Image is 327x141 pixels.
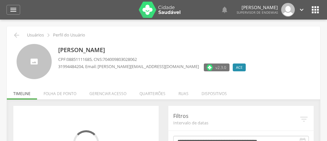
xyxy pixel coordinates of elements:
[133,84,172,100] li: Quarteirões
[103,56,137,62] span: 704009803028062
[7,5,20,15] a: 
[58,56,249,63] p: CPF: , CNS:
[299,114,309,124] i: 
[58,63,199,70] p: , Email: [PERSON_NAME][EMAIL_ADDRESS][DOMAIN_NAME]
[58,46,249,54] p: [PERSON_NAME]
[9,6,17,14] i: 
[53,33,85,38] p: Perfil do Usuário
[298,3,305,17] a: 
[221,3,229,17] a: 
[172,84,195,100] li: Ruas
[204,63,229,71] label: Versão do aplicativo
[45,32,52,39] i: 
[195,84,233,100] li: Dispositivos
[216,64,226,71] span: v2.3.0
[67,56,92,62] span: 08851111685
[310,5,320,15] i: 
[237,5,278,10] p: [PERSON_NAME]
[27,33,44,38] p: Usuários
[173,120,299,126] span: Intervalo de datas
[237,10,278,15] span: Supervisor de Endemias
[58,63,83,69] span: 31994484204
[13,31,20,39] i: Voltar
[221,6,229,14] i: 
[298,6,305,13] i: 
[37,84,83,100] li: Folha de ponto
[173,112,299,120] p: Filtros
[83,84,133,100] li: Gerenciar acesso
[236,65,242,70] span: ACE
